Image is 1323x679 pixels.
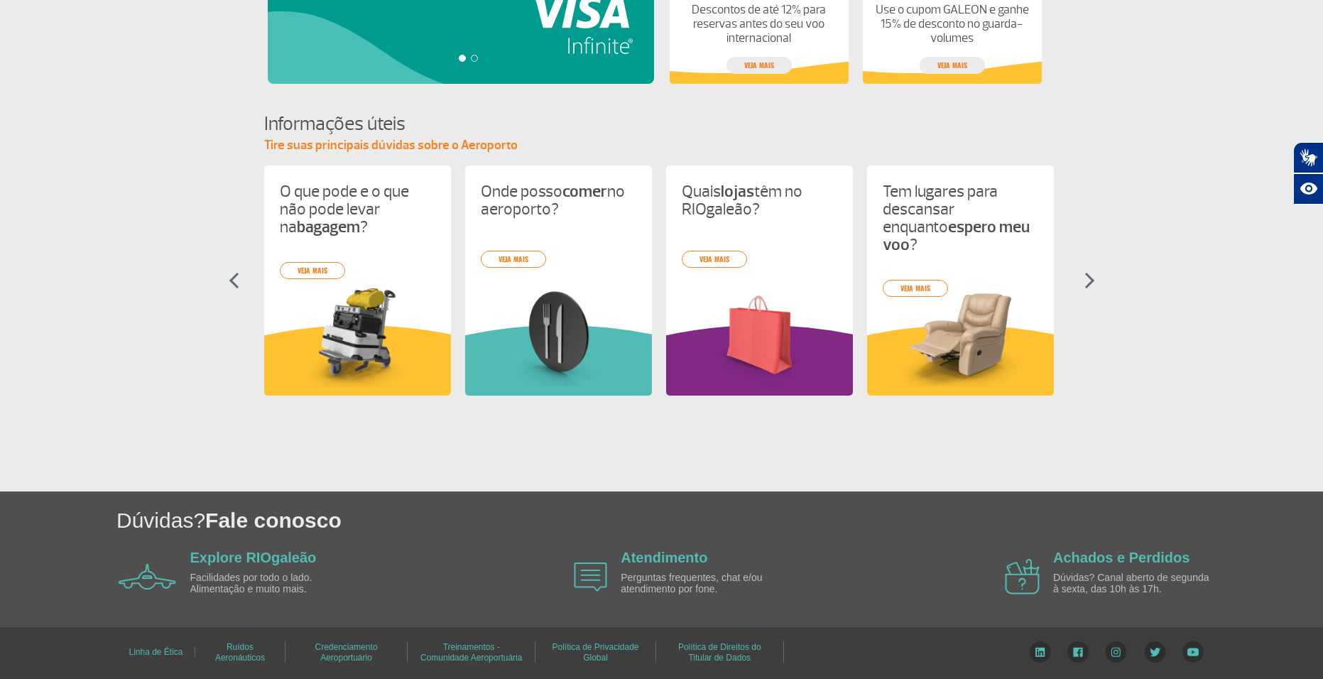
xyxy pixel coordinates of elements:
div: Plugin de acessibilidade da Hand Talk. [1293,142,1323,205]
a: Treinamentos - Comunidade Aeroportuária [420,637,522,668]
strong: bagagem [297,217,360,237]
p: Use o cupom GALEON e ganhe 15% de desconto no guarda-volumes [874,3,1029,45]
img: LinkedIn [1029,641,1051,663]
p: Quais têm no RIOgaleão? [682,183,837,218]
h4: Informações úteis [264,111,1060,137]
a: veja mais [682,251,747,268]
a: Atendimento [621,550,707,565]
a: Achados e Perdidos [1053,550,1189,565]
a: Explore RIOgaleão [190,550,317,565]
a: veja mais [481,251,546,268]
img: seta-esquerda [229,272,239,289]
button: Abrir recursos assistivos. [1293,173,1323,205]
img: YouTube [1182,641,1204,663]
img: card%20informa%C3%A7%C3%B5es%204.png [883,285,1038,386]
button: Abrir tradutor de língua de sinais. [1293,142,1323,173]
a: veja mais [280,262,345,279]
strong: comer [562,181,607,202]
img: verdeInformacoesUteis.svg [465,325,652,396]
strong: lojas [721,181,754,202]
a: Linha de Ética [129,642,183,662]
img: card%20informa%C3%A7%C3%B5es%201.png [280,285,435,386]
a: Política de Privacidade Global [552,637,638,668]
a: veja mais [920,57,985,74]
p: Dúvidas? Canal aberto de segunda à sexta, das 10h às 17h. [1053,572,1216,594]
p: Tem lugares para descansar enquanto ? [883,183,1038,254]
h1: Dúvidas? [116,506,1323,535]
p: Facilidades por todo o lado. Alimentação e muito mais. [190,572,354,594]
a: Credenciamento Aeroportuário [315,637,378,668]
img: Facebook [1067,641,1089,663]
img: airplane icon [119,564,176,590]
img: Instagram [1105,641,1127,663]
a: veja mais [726,57,792,74]
img: card%20informa%C3%A7%C3%B5es%206.png [682,285,837,386]
img: amareloInformacoesUteis.svg [867,325,1054,396]
p: Descontos de até 12% para reservas antes do seu voo internacional [681,3,836,45]
img: airplane icon [574,563,607,592]
img: seta-direita [1084,272,1095,289]
a: Ruídos Aeronáuticos [215,637,265,668]
p: Tire suas principais dúvidas sobre o Aeroporto [264,137,1060,154]
img: amareloInformacoesUteis.svg [264,325,451,396]
img: airplane icon [1005,559,1040,594]
img: roxoInformacoesUteis.svg [666,325,853,396]
img: Twitter [1144,641,1166,663]
p: Perguntas frequentes, chat e/ou atendimento por fone. [621,572,784,594]
p: Onde posso no aeroporto? [481,183,636,218]
a: veja mais [883,280,948,297]
p: O que pode e o que não pode levar na ? [280,183,435,236]
img: card%20informa%C3%A7%C3%B5es%208.png [481,285,636,386]
span: Fale conosco [205,509,342,532]
strong: espero meu voo [883,217,1030,255]
a: Política de Direitos do Titular de Dados [678,637,761,668]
